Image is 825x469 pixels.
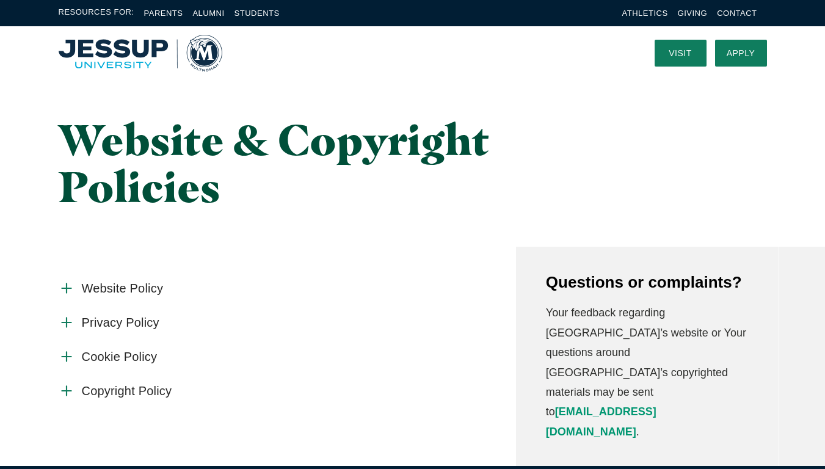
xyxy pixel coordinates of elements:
h4: Questions or complaints? [546,271,747,293]
a: Contact [717,9,757,18]
span: Privacy Policy [82,315,159,330]
a: Parents [144,9,183,18]
a: Visit [655,40,707,67]
span: Resources For: [59,6,134,20]
span: Cookie Policy [82,349,158,365]
span: Copyright Policy [82,384,172,399]
a: Apply [715,40,767,67]
a: Students [234,9,280,18]
img: Multnomah University Logo [59,35,222,71]
a: Giving [678,9,708,18]
a: Alumni [192,9,224,18]
h1: Website & Copyright Policies [59,116,523,210]
a: [EMAIL_ADDRESS][DOMAIN_NAME] [546,405,656,437]
p: Your feedback regarding [GEOGRAPHIC_DATA]’s website or Your questions around [GEOGRAPHIC_DATA]’s ... [546,303,747,442]
a: Athletics [622,9,668,18]
span: Website Policy [82,281,164,296]
a: Home [59,35,222,71]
